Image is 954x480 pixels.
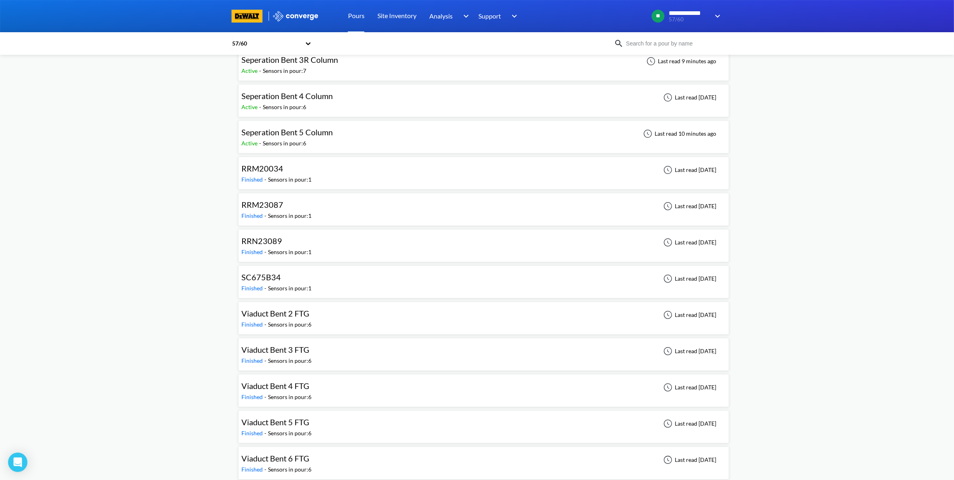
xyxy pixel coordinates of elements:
[238,202,729,209] a: RRM23087Finished-Sensors in pour:1Last read [DATE]
[268,393,312,401] div: Sensors in pour: 6
[242,103,260,110] span: Active
[478,11,501,21] span: Support
[659,455,719,465] div: Last read [DATE]
[242,417,310,427] span: Viaduct Bent 5 FTG
[614,39,624,48] img: icon-search.svg
[260,140,263,147] span: -
[268,356,312,365] div: Sensors in pour: 6
[238,93,729,100] a: Seperation Bent 4 ColumnActive-Sensors in pour:6Last read [DATE]
[242,453,310,463] span: Viaduct Bent 6 FTG
[265,430,268,437] span: -
[242,236,282,246] span: RRN23089
[242,345,310,354] span: Viaduct Bent 3 FTG
[238,166,729,173] a: RRM20034Finished-Sensors in pour:1Last read [DATE]
[268,320,312,329] div: Sensors in pour: 6
[265,321,268,328] span: -
[265,357,268,364] span: -
[272,11,319,21] img: logo_ewhite.svg
[268,284,312,293] div: Sensors in pour: 1
[669,17,710,23] span: 57/60
[265,248,268,255] span: -
[242,176,265,183] span: Finished
[238,238,729,245] a: RRN23089Finished-Sensors in pour:1Last read [DATE]
[458,11,471,21] img: downArrow.svg
[238,275,729,281] a: SC675B34Finished-Sensors in pour:1Last read [DATE]
[659,310,719,320] div: Last read [DATE]
[429,11,453,21] span: Analysis
[242,67,260,74] span: Active
[265,393,268,400] span: -
[265,212,268,219] span: -
[242,163,284,173] span: RRM20034
[238,456,729,463] a: Viaduct Bent 6 FTGFinished-Sensors in pour:6Last read [DATE]
[8,453,27,472] div: Open Intercom Messenger
[265,466,268,473] span: -
[265,285,268,292] span: -
[263,66,307,75] div: Sensors in pour: 7
[242,393,265,400] span: Finished
[268,175,312,184] div: Sensors in pour: 1
[242,285,265,292] span: Finished
[242,357,265,364] span: Finished
[242,248,265,255] span: Finished
[268,465,312,474] div: Sensors in pour: 6
[659,346,719,356] div: Last read [DATE]
[710,11,723,21] img: downArrow.svg
[232,39,301,48] div: 57/60
[659,238,719,247] div: Last read [DATE]
[242,212,265,219] span: Finished
[238,57,729,64] a: Seperation Bent 3R ColumnActive-Sensors in pour:7Last read 9 minutes ago
[639,129,719,139] div: Last read 10 minutes ago
[268,429,312,438] div: Sensors in pour: 6
[260,103,263,110] span: -
[242,321,265,328] span: Finished
[242,140,260,147] span: Active
[659,274,719,283] div: Last read [DATE]
[242,381,310,391] span: Viaduct Bent 4 FTG
[659,419,719,428] div: Last read [DATE]
[265,176,268,183] span: -
[242,127,333,137] span: Seperation Bent 5 Column
[242,91,333,101] span: Seperation Bent 4 Column
[238,130,729,137] a: Seperation Bent 5 ColumnActive-Sensors in pour:6Last read 10 minutes ago
[232,10,272,23] a: branding logo
[238,311,729,318] a: Viaduct Bent 2 FTGFinished-Sensors in pour:6Last read [DATE]
[507,11,519,21] img: downArrow.svg
[242,466,265,473] span: Finished
[242,55,338,64] span: Seperation Bent 3R Column
[263,103,307,112] div: Sensors in pour: 6
[242,200,284,209] span: RRM23087
[659,93,719,102] div: Last read [DATE]
[242,272,281,282] span: SC675B34
[238,420,729,426] a: Viaduct Bent 5 FTGFinished-Sensors in pour:6Last read [DATE]
[238,347,729,354] a: Viaduct Bent 3 FTGFinished-Sensors in pour:6Last read [DATE]
[232,10,263,23] img: branding logo
[242,430,265,437] span: Finished
[624,39,721,48] input: Search for a pour by name
[268,248,312,257] div: Sensors in pour: 1
[260,67,263,74] span: -
[659,165,719,175] div: Last read [DATE]
[659,383,719,392] div: Last read [DATE]
[238,383,729,390] a: Viaduct Bent 4 FTGFinished-Sensors in pour:6Last read [DATE]
[268,211,312,220] div: Sensors in pour: 1
[242,308,310,318] span: Viaduct Bent 2 FTG
[642,56,719,66] div: Last read 9 minutes ago
[263,139,307,148] div: Sensors in pour: 6
[659,201,719,211] div: Last read [DATE]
